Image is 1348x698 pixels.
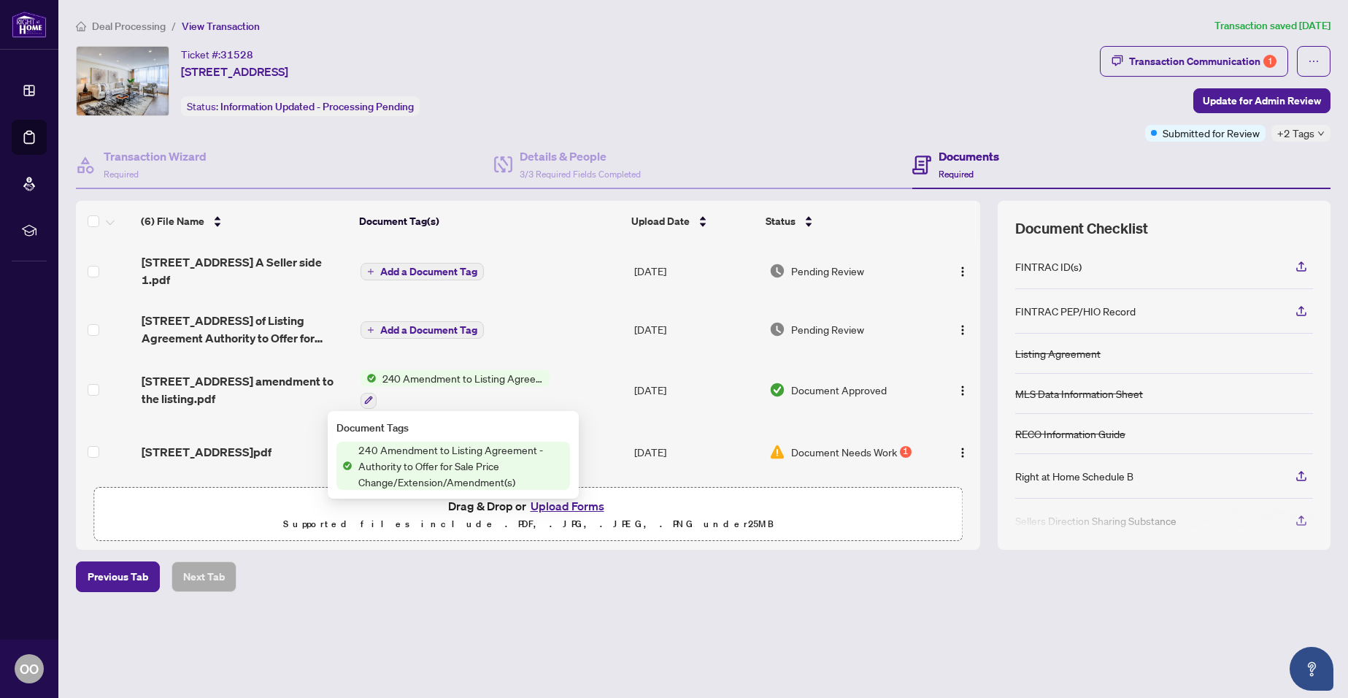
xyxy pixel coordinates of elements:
span: [STREET_ADDRESS]pdf [142,443,271,461]
span: +2 Tags [1277,125,1314,142]
td: [DATE] [628,421,763,483]
span: Drag & Drop or [448,496,609,515]
span: [STREET_ADDRESS] amendment to the listing.pdf [142,372,349,407]
span: Status [766,213,796,229]
div: Right at Home Schedule B [1015,468,1133,484]
span: View Transaction [182,20,260,33]
img: Document Status [769,263,785,279]
div: 1 [900,446,912,458]
span: Update for Admin Review [1203,89,1321,112]
div: Ticket #: [181,46,253,63]
div: 1 [1263,55,1276,68]
button: Logo [951,259,974,283]
h4: Documents [939,147,999,165]
div: Document Tags [336,420,570,436]
span: Pending Review [791,321,864,337]
div: MLS Data Information Sheet [1015,386,1143,402]
td: [DATE] [628,358,763,421]
button: Add a Document Tag [361,321,484,339]
span: Required [939,169,974,180]
div: Listing Agreement [1015,345,1101,361]
span: Pending Review [791,263,864,279]
h4: Details & People [520,147,641,165]
span: Upload Date [631,213,690,229]
span: OO [20,659,39,679]
span: Information Updated - Processing Pending [220,100,414,113]
span: home [76,21,86,31]
span: Document Checklist [1015,218,1148,239]
button: Logo [951,378,974,402]
img: Logo [957,266,968,277]
span: 31528 [220,48,253,61]
button: Transaction Communication1 [1100,46,1288,77]
span: Add a Document Tag [380,325,477,335]
span: Document Needs Work [791,444,897,460]
img: Logo [957,385,968,396]
th: (6) File Name [135,201,353,242]
img: logo [12,11,47,38]
img: Document Status [769,382,785,398]
img: Status Icon [361,370,377,386]
p: Supported files include .PDF, .JPG, .JPEG, .PNG under 25 MB [103,515,953,533]
span: [STREET_ADDRESS] A Seller side 1.pdf [142,253,349,288]
button: Open asap [1290,647,1333,691]
button: Update for Admin Review [1193,88,1330,113]
th: Document Tag(s) [353,201,625,242]
span: Required [104,169,139,180]
td: [DATE] [628,242,763,300]
img: IMG-C12064432_1.jpg [77,47,169,115]
td: [DATE] [628,300,763,358]
button: Add a Document Tag [361,263,484,280]
button: Add a Document Tag [361,262,484,281]
span: 240 Amendment to Listing Agreement - Authority to Offer for Sale Price Change/Extension/Amendment(s) [377,370,550,386]
div: RECO Information Guide [1015,426,1125,442]
img: Document Status [769,321,785,337]
img: Document Status [769,444,785,460]
span: plus [367,268,374,275]
button: Logo [951,318,974,341]
img: Status Icon [336,458,353,474]
img: Logo [957,447,968,459]
button: Logo [951,440,974,464]
button: Previous Tab [76,561,160,592]
span: Add a Document Tag [380,266,477,277]
th: Status [760,201,928,242]
div: Transaction Communication [1129,50,1276,73]
h4: Transaction Wizard [104,147,207,165]
button: Add a Document Tag [361,321,484,340]
span: down [1317,130,1325,137]
button: Upload Forms [526,496,609,515]
span: Submitted for Review [1163,125,1260,141]
span: (6) File Name [141,213,204,229]
span: [STREET_ADDRESS] [181,63,288,80]
th: Upload Date [625,201,760,242]
img: Logo [957,324,968,336]
li: / [172,18,176,34]
div: Status: [181,96,420,116]
span: plus [367,326,374,334]
span: Previous Tab [88,565,148,588]
span: Drag & Drop orUpload FormsSupported files include .PDF, .JPG, .JPEG, .PNG under25MB [94,488,962,542]
article: Transaction saved [DATE] [1214,18,1330,34]
span: [STREET_ADDRESS] of Listing Agreement Authority to Offer for Sale.pdf [142,312,349,347]
button: Status Icon240 Amendment to Listing Agreement - Authority to Offer for Sale Price Change/Extensio... [361,370,550,409]
span: 3/3 Required Fields Completed [520,169,641,180]
span: ellipsis [1308,55,1320,67]
div: FINTRAC PEP/HIO Record [1015,303,1136,319]
button: Next Tab [172,561,236,592]
span: 240 Amendment to Listing Agreement - Authority to Offer for Sale Price Change/Extension/Amendment(s) [353,442,570,490]
span: Document Approved [791,382,887,398]
span: Deal Processing [92,20,166,33]
div: FINTRAC ID(s) [1015,258,1082,275]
